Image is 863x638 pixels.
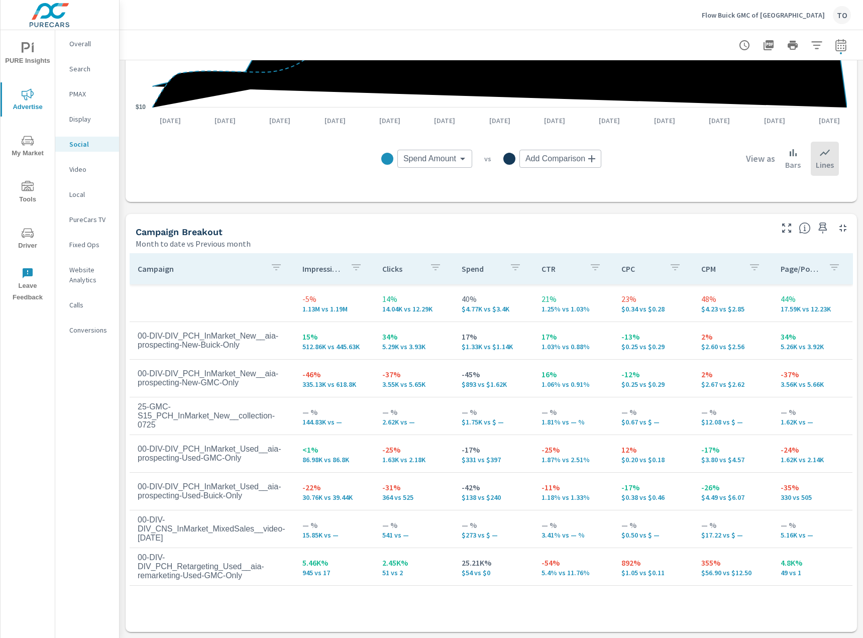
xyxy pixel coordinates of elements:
[701,557,765,569] p: 355%
[701,531,765,539] p: $17.22 vs $ —
[136,238,251,250] p: Month to date vs Previous month
[462,569,525,577] p: $54 vs $0
[781,368,844,380] p: -37%
[781,456,844,464] p: 1,617 vs 2,141
[621,331,685,343] p: -13%
[55,187,119,202] div: Local
[781,557,844,569] p: 4.8K%
[542,331,605,343] p: 17%
[462,343,525,351] p: $1,334 vs $1,142
[781,418,844,426] p: 1,615 vs —
[69,114,111,124] p: Display
[621,264,661,274] p: CPC
[781,481,844,493] p: -35%
[702,116,737,126] p: [DATE]
[621,380,685,388] p: $0.25 vs $0.29
[701,380,765,388] p: $2.67 vs $2.62
[382,368,446,380] p: -37%
[781,305,844,313] p: 17,589 vs 12,232
[781,444,844,456] p: -24%
[621,444,685,456] p: 12%
[701,331,765,343] p: 2%
[462,418,525,426] p: $1,749 vs $ —
[701,418,765,426] p: $12.08 vs $ —
[302,444,366,456] p: <1%
[130,507,294,551] td: 00-DIV-DIV_CNS_InMarket_MixedSales__video-[DATE]
[621,557,685,569] p: 892%
[462,444,525,456] p: -17%
[621,293,685,305] p: 23%
[621,418,685,426] p: $0.67 vs $ —
[382,293,446,305] p: 14%
[382,519,446,531] p: — %
[382,264,422,274] p: Clicks
[69,215,111,225] p: PureCars TV
[621,343,685,351] p: $0.25 vs $0.29
[130,437,294,471] td: 00-DIV-DIV_PCH_InMarket_Used__aia-prospecting-Used-GMC-Only
[621,481,685,493] p: -17%
[382,456,446,464] p: 1,625 vs 2,175
[701,264,741,274] p: CPM
[382,343,446,351] p: 5,287 vs 3,934
[701,305,765,313] p: $4.23 vs $2.85
[781,264,820,274] p: Page/Post Action
[55,86,119,101] div: PMAX
[462,519,525,531] p: — %
[781,293,844,305] p: 44%
[382,569,446,577] p: 51 vs 2
[812,116,847,126] p: [DATE]
[302,493,366,501] p: 30,758 vs 39,443
[621,519,685,531] p: — %
[462,264,501,274] p: Spend
[1,30,55,307] div: nav menu
[472,154,503,163] p: vs
[542,557,605,569] p: -54%
[302,293,366,305] p: -5%
[302,519,366,531] p: — %
[69,139,111,149] p: Social
[621,531,685,539] p: $0.50 vs $ —
[55,112,119,127] div: Display
[153,116,188,126] p: [DATE]
[403,154,456,164] span: Spend Amount
[701,293,765,305] p: 48%
[831,35,851,55] button: Select Date Range
[701,519,765,531] p: — %
[136,227,223,237] h5: Campaign Breakout
[542,293,605,305] p: 21%
[781,380,844,388] p: 3,561 vs 5,662
[542,418,605,426] p: 1.81% vs — %
[816,159,834,171] p: Lines
[482,116,517,126] p: [DATE]
[382,305,446,313] p: 14,039 vs 12,288
[462,493,525,501] p: $138 vs $240
[130,474,294,508] td: 00-DIV-DIV_PCH_InMarket_Used__aia-prospecting-Used-Buick-Only
[55,212,119,227] div: PureCars TV
[55,137,119,152] div: Social
[542,519,605,531] p: — %
[781,519,844,531] p: — %
[815,220,831,236] span: Save this to your personalized report
[302,305,366,313] p: 1,127,339 vs 1,190,683
[397,150,472,168] div: Spend Amount
[525,154,585,164] span: Add Comparison
[462,531,525,539] p: $273 vs $ —
[55,262,119,287] div: Website Analytics
[781,569,844,577] p: 49 vs 1
[701,406,765,418] p: — %
[382,531,446,539] p: 541 vs —
[69,300,111,310] p: Calls
[542,305,605,313] p: 1.25% vs 1.03%
[783,35,803,55] button: Print Report
[542,444,605,456] p: -25%
[69,64,111,74] p: Search
[130,394,294,438] td: 25-GMC-S15_PCH_InMarket_New__collection-0725
[207,116,243,126] p: [DATE]
[4,42,52,67] span: PURE Insights
[382,493,446,501] p: 364 vs 525
[462,331,525,343] p: 17%
[4,88,52,113] span: Advertise
[69,164,111,174] p: Video
[302,406,366,418] p: — %
[382,557,446,569] p: 2.45K%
